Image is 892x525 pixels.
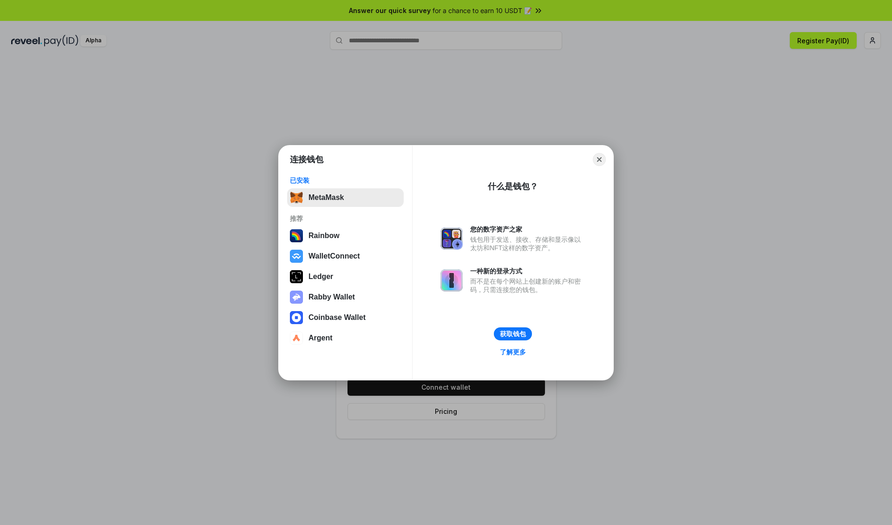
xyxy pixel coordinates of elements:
[440,227,463,250] img: svg+xml,%3Csvg%20xmlns%3D%22http%3A%2F%2Fwww.w3.org%2F2000%2Fsvg%22%20fill%3D%22none%22%20viewBox...
[488,181,538,192] div: 什么是钱包？
[287,247,404,266] button: WalletConnect
[470,267,585,275] div: 一种新的登录方式
[308,334,333,342] div: Argent
[287,188,404,207] button: MetaMask
[308,252,360,260] div: WalletConnect
[593,153,606,166] button: Close
[308,193,344,202] div: MetaMask
[308,232,340,240] div: Rainbow
[287,308,404,327] button: Coinbase Wallet
[290,229,303,242] img: svg+xml,%3Csvg%20width%3D%22120%22%20height%3D%22120%22%20viewBox%3D%220%200%20120%20120%22%20fil...
[500,348,526,356] div: 了解更多
[287,267,404,286] button: Ledger
[287,288,404,306] button: Rabby Wallet
[290,191,303,204] img: svg+xml,%3Csvg%20fill%3D%22none%22%20height%3D%2233%22%20viewBox%3D%220%200%2035%2033%22%20width%...
[287,329,404,347] button: Argent
[494,327,532,340] button: 获取钱包
[290,332,303,345] img: svg+xml,%3Csvg%20width%3D%2228%22%20height%3D%2228%22%20viewBox%3D%220%200%2028%2028%22%20fill%3D...
[290,176,401,185] div: 已安装
[308,272,333,281] div: Ledger
[440,269,463,292] img: svg+xml,%3Csvg%20xmlns%3D%22http%3A%2F%2Fwww.w3.org%2F2000%2Fsvg%22%20fill%3D%22none%22%20viewBox...
[290,291,303,304] img: svg+xml,%3Csvg%20xmlns%3D%22http%3A%2F%2Fwww.w3.org%2F2000%2Fsvg%22%20fill%3D%22none%22%20viewBox...
[500,330,526,338] div: 获取钱包
[290,154,323,165] h1: 连接钱包
[287,226,404,245] button: Rainbow
[290,311,303,324] img: svg+xml,%3Csvg%20width%3D%2228%22%20height%3D%2228%22%20viewBox%3D%220%200%2028%2028%22%20fill%3D...
[308,313,366,322] div: Coinbase Wallet
[290,214,401,223] div: 推荐
[470,235,585,252] div: 钱包用于发送、接收、存储和显示像以太坊和NFT这样的数字资产。
[308,293,355,301] div: Rabby Wallet
[290,250,303,263] img: svg+xml,%3Csvg%20width%3D%2228%22%20height%3D%2228%22%20viewBox%3D%220%200%2028%2028%22%20fill%3D...
[494,346,531,358] a: 了解更多
[470,277,585,294] div: 而不是在每个网站上创建新的账户和密码，只需连接您的钱包。
[290,270,303,283] img: svg+xml,%3Csvg%20xmlns%3D%22http%3A%2F%2Fwww.w3.org%2F2000%2Fsvg%22%20width%3D%2228%22%20height%3...
[470,225,585,233] div: 您的数字资产之家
